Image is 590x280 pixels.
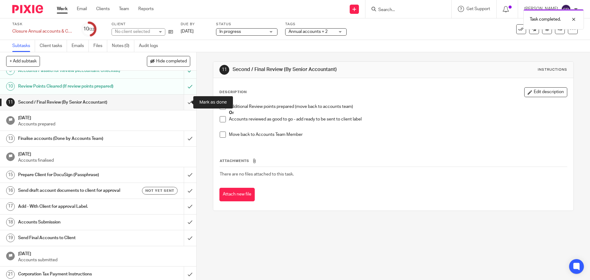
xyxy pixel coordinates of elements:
div: 15 [6,171,15,179]
p: Accounts submitted [18,257,190,263]
span: There are no files attached to this task. [220,172,294,176]
h1: Review Points Cleared (If review points prepared) [18,82,124,91]
a: Notes (0) [112,40,134,52]
div: No client selected [115,29,155,35]
div: 18 [6,218,15,227]
label: Client [112,22,173,27]
h1: Accounts Submission [18,218,124,227]
h1: [DATE] [18,249,190,257]
h1: [DATE] [18,113,190,121]
a: Team [119,6,129,12]
span: Attachments [220,159,249,163]
div: 10 [83,26,94,33]
a: Files [93,40,107,52]
div: 11 [219,65,229,75]
h1: Second / Final Review (By Senior Accountant) [233,66,407,73]
button: + Add subtask [6,56,40,66]
a: Client tasks [40,40,67,52]
p: Accounts prepared [18,121,190,127]
a: Work [57,6,68,12]
h1: Corporation Tax Payment Instructions [18,270,124,279]
div: 17 [6,202,15,211]
label: Tags [285,22,347,27]
span: Not yet sent [145,188,174,193]
h1: Add - With Client for approval Label. [18,202,124,211]
img: svg%3E [561,4,571,14]
h1: Second / Final Review (By Senior Accountant) [18,98,124,107]
a: Emails [72,40,89,52]
small: /22 [89,28,94,31]
span: Annual accounts + 2 [289,30,328,34]
p: Description [219,90,247,95]
div: 11 [6,98,15,107]
p: Move back to Accounts Team Member [229,132,567,138]
strong: Or [229,111,234,115]
span: Hide completed [156,59,187,64]
a: Reports [138,6,154,12]
p: Task completed. [530,16,561,22]
span: In progress [219,30,241,34]
label: Task [12,22,74,27]
h1: Accounts Passed for Review (Accountant Checklist) [18,66,124,75]
button: Edit description [524,87,567,97]
div: Closure Annual accounts & CT600 return [12,28,74,34]
label: Status [216,22,277,27]
label: Due by [181,22,208,27]
a: Subtasks [12,40,35,52]
p: Accounts reviewed as good to go - add ready to be sent to client label [229,116,567,122]
h1: Prepare Client for DocuSign (Passphrase) [18,170,124,179]
a: Clients [96,6,110,12]
h1: Send draft account documents to client for approval [18,186,124,195]
div: 13 [6,134,15,143]
span: [DATE] [181,29,194,34]
h1: Send Final Accounts to Client [18,233,124,243]
a: Audit logs [139,40,163,52]
div: Closure Annual accounts &amp; CT600 return [12,28,74,34]
div: 21 [6,270,15,279]
button: Attach new file [219,188,255,202]
p: Accounts finalised [18,157,190,164]
h1: [DATE] [18,150,190,157]
div: 10 [6,82,15,91]
div: 19 [6,234,15,242]
img: Pixie [12,5,43,13]
div: 9 [6,66,15,75]
a: Email [77,6,87,12]
h1: Finalise accounts (Done by Accounts Team) [18,134,124,143]
div: Instructions [538,67,567,72]
p: Additional Review points prepared (move back to accounts team) [229,104,567,110]
div: 16 [6,186,15,195]
button: Hide completed [147,56,190,66]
